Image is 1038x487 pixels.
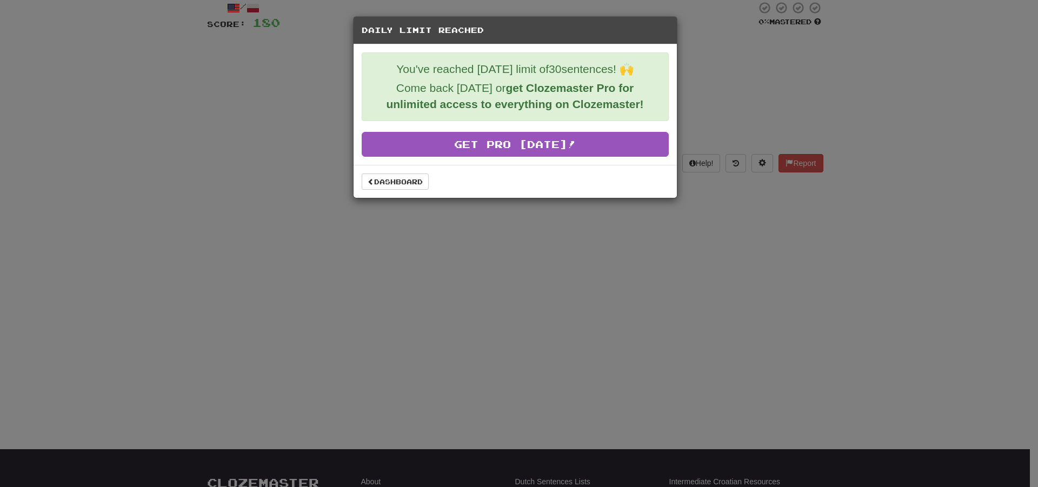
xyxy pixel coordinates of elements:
p: Come back [DATE] or [370,80,660,112]
h5: Daily Limit Reached [362,25,669,36]
p: You've reached [DATE] limit of 30 sentences! 🙌 [370,61,660,77]
strong: get Clozemaster Pro for unlimited access to everything on Clozemaster! [386,82,643,110]
a: Dashboard [362,174,429,190]
a: Get Pro [DATE]! [362,132,669,157]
